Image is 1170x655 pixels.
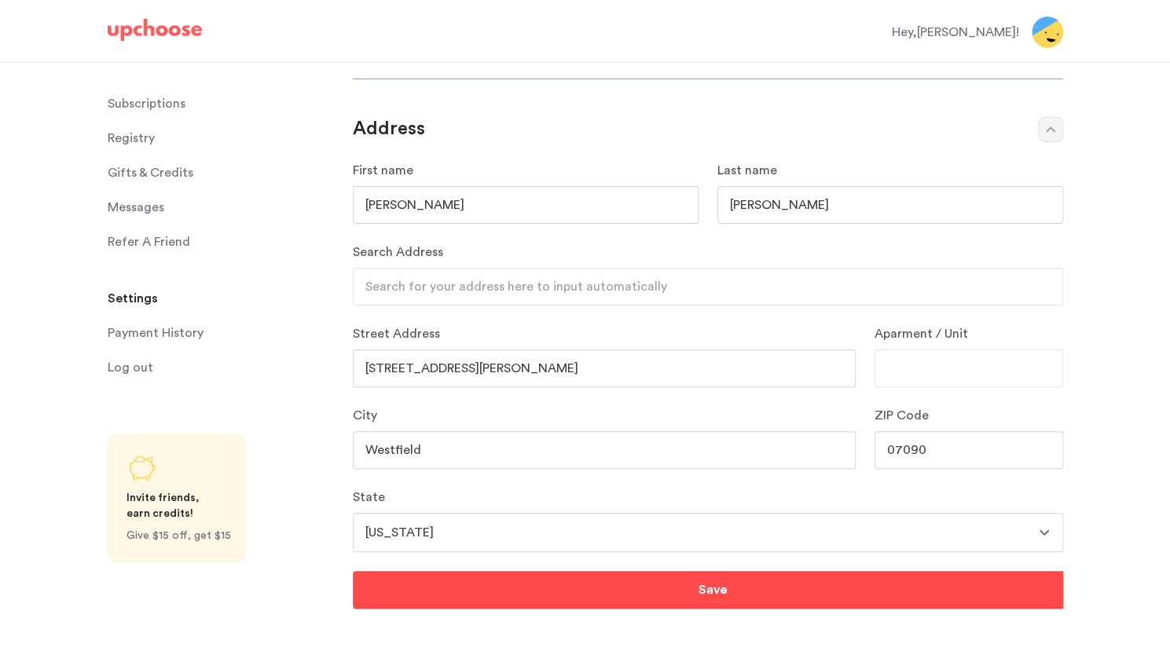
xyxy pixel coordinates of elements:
span: Gifts & Credits [108,157,193,188]
a: Refer A Friend [108,226,334,258]
span: Messages [108,192,164,223]
p: Refer A Friend [108,226,190,258]
p: Address [353,117,1022,142]
p: Aparment / Unit [875,324,1063,343]
p: Street Address [353,324,856,343]
a: Gifts & Credits [108,157,334,188]
a: Registry [108,123,334,154]
a: Payment History [108,317,334,349]
span: Log out [108,352,153,383]
a: Subscriptions [108,88,334,119]
p: First name [353,161,699,180]
img: UpChoose [108,19,202,41]
span: Registry [108,123,155,154]
a: Share UpChoose [108,434,246,562]
input: Search for your address here to input automatically [353,268,1063,306]
a: UpChoose [108,19,202,48]
a: Messages [108,192,334,223]
p: Search Address [353,243,1063,262]
div: Hey, [PERSON_NAME] ! [892,23,1019,42]
button: Save [353,571,1073,609]
p: City [353,406,856,425]
p: State [353,488,1063,507]
a: Settings [108,283,334,314]
p: Subscriptions [108,88,185,119]
p: Last name [717,161,1063,180]
a: Log out [108,352,334,383]
p: Save [699,580,727,599]
span: Settings [108,283,158,314]
p: Payment History [108,317,204,349]
p: ZIP Code [875,406,1063,425]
